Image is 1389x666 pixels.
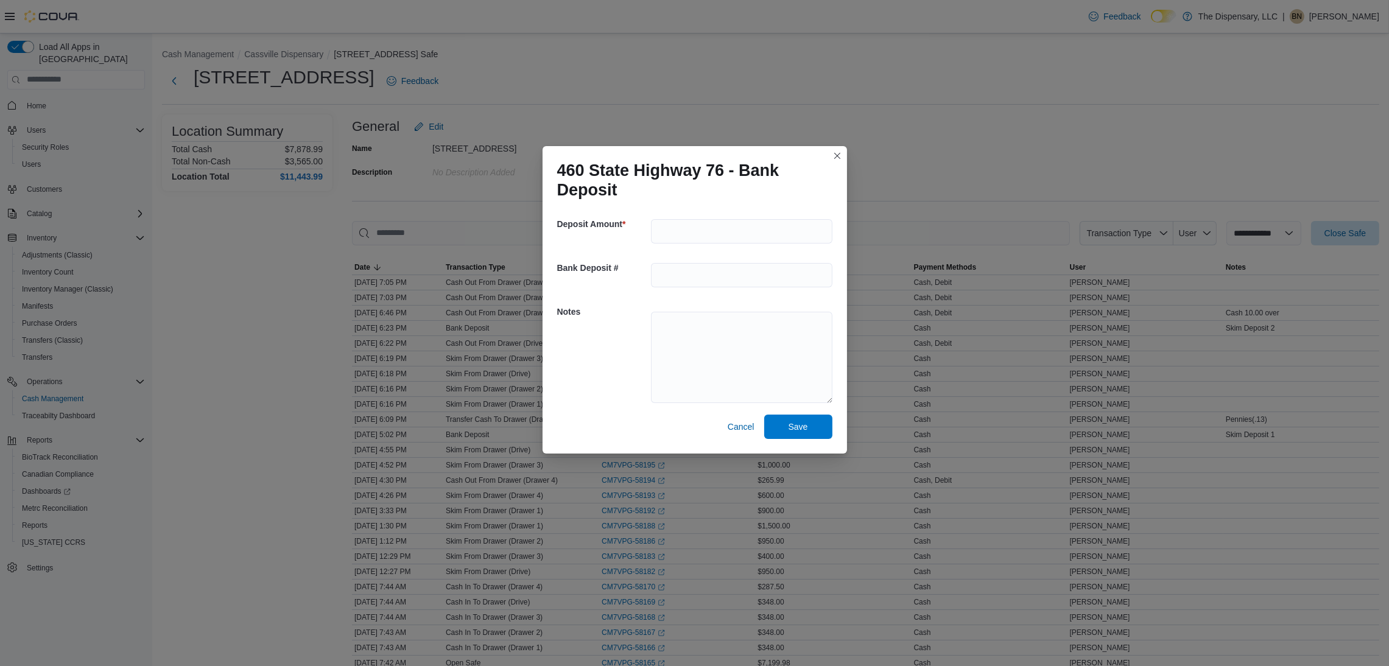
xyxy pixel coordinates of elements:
h5: Bank Deposit # [557,256,649,280]
span: Cancel [728,421,754,433]
button: Cancel [723,415,759,439]
button: Save [764,415,832,439]
h5: Deposit Amount [557,212,649,236]
h5: Notes [557,300,649,324]
button: Closes this modal window [830,149,845,163]
span: Save [789,421,808,433]
h1: 460 State Highway 76 - Bank Deposit [557,161,823,200]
